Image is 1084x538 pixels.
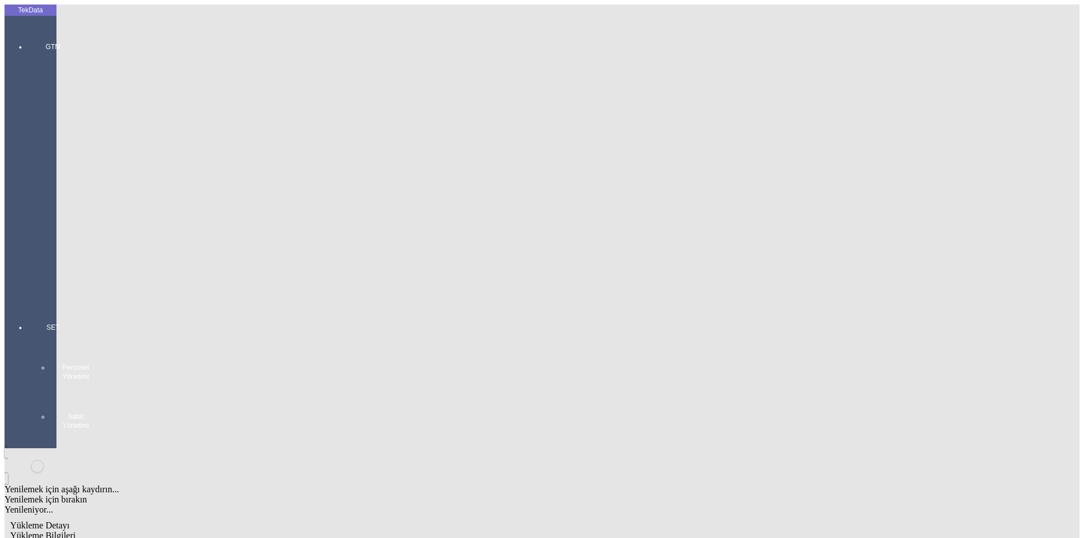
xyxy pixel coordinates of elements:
div: Yenileniyor... [5,505,910,515]
span: Sabit Yönetimi [59,412,93,430]
span: Yükleme Detayı [10,520,69,530]
span: GTM [36,42,70,51]
div: Yenilemek için bırakın [5,495,910,505]
span: Personel Yönetimi [59,363,93,381]
div: Yenilemek için aşağı kaydırın... [5,484,910,495]
span: SET [36,323,70,332]
div: TekData [5,6,56,15]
